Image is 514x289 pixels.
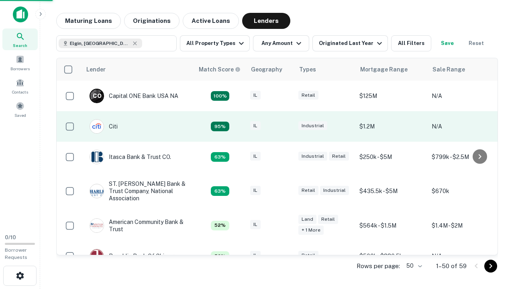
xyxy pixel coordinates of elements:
[298,91,318,100] div: Retail
[124,13,179,29] button: Originations
[298,215,316,224] div: Land
[90,120,104,133] img: picture
[5,247,27,260] span: Borrower Requests
[355,172,428,210] td: $435.5k - $5M
[90,180,186,202] div: ST. [PERSON_NAME] Bank & Trust Company, National Association
[82,58,194,81] th: Lender
[2,28,38,50] a: Search
[428,81,500,111] td: N/A
[432,65,465,74] div: Sale Range
[211,122,229,131] div: Capitalize uses an advanced AI algorithm to match your search with the best lender. The match sco...
[246,58,294,81] th: Geography
[428,241,500,271] td: N/A
[90,119,118,134] div: Citi
[90,150,104,164] img: picture
[320,186,349,195] div: Industrial
[294,58,355,81] th: Types
[211,152,229,162] div: Capitalize uses an advanced AI algorithm to match your search with the best lender. The match sco...
[298,186,318,195] div: Retail
[428,210,500,241] td: $1.4M - $2M
[56,13,121,29] button: Maturing Loans
[199,65,241,74] div: Capitalize uses an advanced AI algorithm to match your search with the best lender. The match sco...
[250,91,261,100] div: IL
[90,150,171,164] div: Itasca Bank & Trust CO.
[211,91,229,101] div: Capitalize uses an advanced AI algorithm to match your search with the best lender. The match sco...
[253,35,309,51] button: Any Amount
[355,81,428,111] td: $125M
[355,142,428,172] td: $250k - $5M
[13,6,28,22] img: capitalize-icon.png
[2,52,38,73] a: Borrowers
[86,65,106,74] div: Lender
[211,221,229,230] div: Capitalize uses an advanced AI algorithm to match your search with the best lender. The match sco...
[90,219,104,232] img: picture
[355,210,428,241] td: $564k - $1.5M
[90,184,104,198] img: picture
[357,261,400,271] p: Rows per page:
[428,142,500,172] td: $799k - $2.5M
[360,65,408,74] div: Mortgage Range
[312,35,388,51] button: Originated Last Year
[194,58,246,81] th: Capitalize uses an advanced AI algorithm to match your search with the best lender. The match sco...
[250,251,261,260] div: IL
[299,65,316,74] div: Types
[428,172,500,210] td: $670k
[403,260,423,272] div: 50
[355,58,428,81] th: Mortgage Range
[318,215,338,224] div: Retail
[70,40,130,47] span: Elgin, [GEOGRAPHIC_DATA], [GEOGRAPHIC_DATA]
[14,112,26,118] span: Saved
[183,13,239,29] button: Active Loans
[298,121,327,130] div: Industrial
[319,39,384,48] div: Originated Last Year
[90,249,104,263] img: picture
[391,35,431,51] button: All Filters
[250,220,261,229] div: IL
[2,75,38,97] a: Contacts
[484,260,497,273] button: Go to next page
[298,226,324,235] div: + 1 more
[434,35,460,51] button: Save your search to get updates of matches that match your search criteria.
[13,42,27,49] span: Search
[355,241,428,271] td: $500k - $880.5k
[5,234,16,240] span: 0 / 10
[199,65,239,74] h6: Match Score
[90,249,177,263] div: Republic Bank Of Chicago
[12,89,28,95] span: Contacts
[211,186,229,196] div: Capitalize uses an advanced AI algorithm to match your search with the best lender. The match sco...
[250,152,261,161] div: IL
[298,152,327,161] div: Industrial
[329,152,349,161] div: Retail
[463,35,489,51] button: Reset
[10,65,30,72] span: Borrowers
[211,251,229,261] div: Capitalize uses an advanced AI algorithm to match your search with the best lender. The match sco...
[242,13,290,29] button: Lenders
[428,111,500,142] td: N/A
[298,251,318,260] div: Retail
[90,218,186,233] div: American Community Bank & Trust
[250,121,261,130] div: IL
[251,65,282,74] div: Geography
[436,261,467,271] p: 1–50 of 59
[180,35,250,51] button: All Property Types
[250,186,261,195] div: IL
[93,92,101,100] p: C O
[90,89,178,103] div: Capital ONE Bank USA NA
[428,58,500,81] th: Sale Range
[2,98,38,120] a: Saved
[474,225,514,263] iframe: Chat Widget
[355,111,428,142] td: $1.2M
